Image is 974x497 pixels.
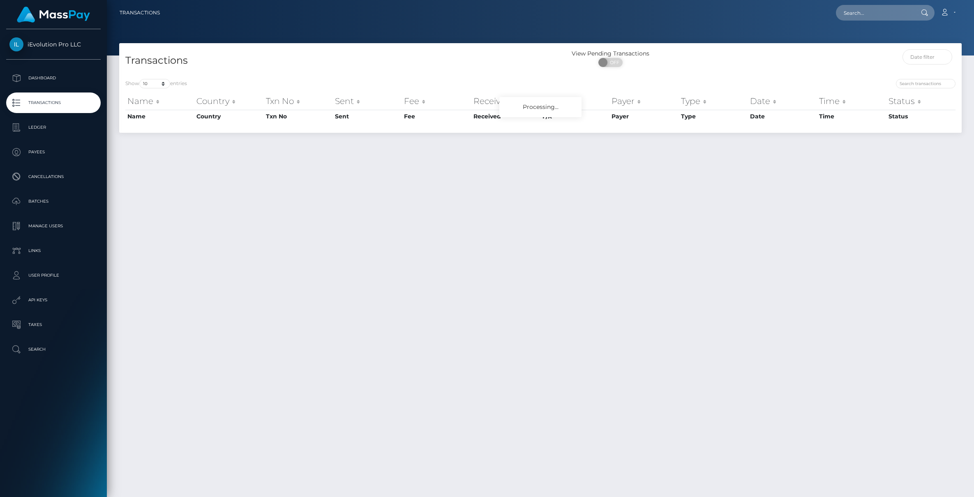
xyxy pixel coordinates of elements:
[9,146,97,158] p: Payees
[6,166,101,187] a: Cancellations
[603,58,623,67] span: OFF
[471,110,540,123] th: Received
[9,269,97,282] p: User Profile
[402,93,471,109] th: Fee
[817,93,886,109] th: Time
[9,72,97,84] p: Dashboard
[6,191,101,212] a: Batches
[748,110,817,123] th: Date
[896,79,956,88] input: Search transactions
[836,5,913,21] input: Search...
[17,7,90,23] img: MassPay Logo
[333,93,402,109] th: Sent
[6,240,101,261] a: Links
[125,93,194,109] th: Name
[125,53,534,68] h4: Transactions
[609,93,679,109] th: Payer
[6,68,101,88] a: Dashboard
[6,117,101,138] a: Ledger
[139,79,170,88] select: Showentries
[9,121,97,134] p: Ledger
[471,93,540,109] th: Received
[679,110,748,123] th: Type
[6,216,101,236] a: Manage Users
[817,110,886,123] th: Time
[6,339,101,360] a: Search
[6,290,101,310] a: API Keys
[886,93,956,109] th: Status
[499,97,582,117] div: Processing...
[902,49,952,65] input: Date filter
[9,37,23,51] img: iEvolution Pro LLC
[679,93,748,109] th: Type
[9,171,97,183] p: Cancellations
[886,110,956,123] th: Status
[194,110,263,123] th: Country
[194,93,263,109] th: Country
[125,110,194,123] th: Name
[540,93,609,109] th: F/X
[609,110,679,123] th: Payer
[125,79,187,88] label: Show entries
[264,110,333,123] th: Txn No
[9,343,97,356] p: Search
[9,294,97,306] p: API Keys
[6,265,101,286] a: User Profile
[6,142,101,162] a: Payees
[9,195,97,208] p: Batches
[9,245,97,257] p: Links
[6,314,101,335] a: Taxes
[9,97,97,109] p: Transactions
[540,49,681,58] div: View Pending Transactions
[9,220,97,232] p: Manage Users
[9,319,97,331] p: Taxes
[6,41,101,48] span: iEvolution Pro LLC
[120,4,160,21] a: Transactions
[748,93,817,109] th: Date
[6,92,101,113] a: Transactions
[264,93,333,109] th: Txn No
[333,110,402,123] th: Sent
[402,110,471,123] th: Fee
